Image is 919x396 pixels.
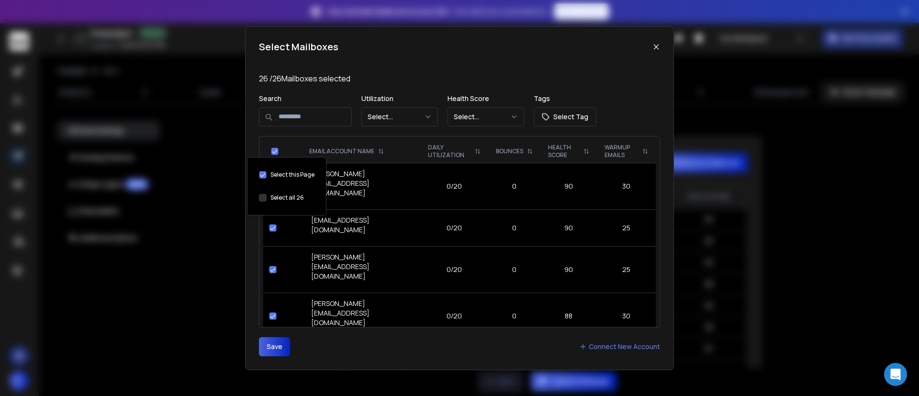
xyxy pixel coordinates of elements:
[259,94,352,103] p: Search
[361,107,438,126] button: Select...
[448,107,524,126] button: Select...
[534,94,596,103] p: Tags
[361,94,438,103] p: Utilization
[270,194,304,202] label: Select all 26
[884,363,907,386] div: Open Intercom Messenger
[270,171,314,179] label: Select this Page
[448,94,524,103] p: Health Score
[534,107,596,126] button: Select Tag
[259,73,660,84] p: 26 / 26 Mailboxes selected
